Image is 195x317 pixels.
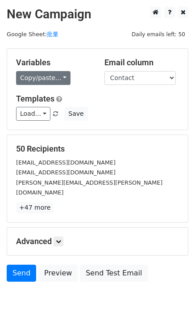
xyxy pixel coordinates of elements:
a: Send [7,265,36,282]
small: [EMAIL_ADDRESS][DOMAIN_NAME] [16,169,116,176]
span: Daily emails left: 50 [129,30,188,39]
h5: Advanced [16,237,179,246]
a: Load... [16,107,50,121]
iframe: Chat Widget [150,274,195,317]
a: Send Test Email [80,265,148,282]
a: Preview [38,265,78,282]
h2: New Campaign [7,7,188,22]
h5: Email column [104,58,179,68]
a: Daily emails left: 50 [129,31,188,38]
h5: Variables [16,58,91,68]
a: Templates [16,94,54,103]
a: Copy/paste... [16,71,71,85]
a: +47 more [16,202,54,213]
small: [PERSON_NAME][EMAIL_ADDRESS][PERSON_NAME][DOMAIN_NAME] [16,179,162,196]
small: [EMAIL_ADDRESS][DOMAIN_NAME] [16,159,116,166]
button: Save [64,107,87,121]
a: 批量 [47,31,58,38]
h5: 50 Recipients [16,144,179,154]
small: Google Sheet: [7,31,58,38]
